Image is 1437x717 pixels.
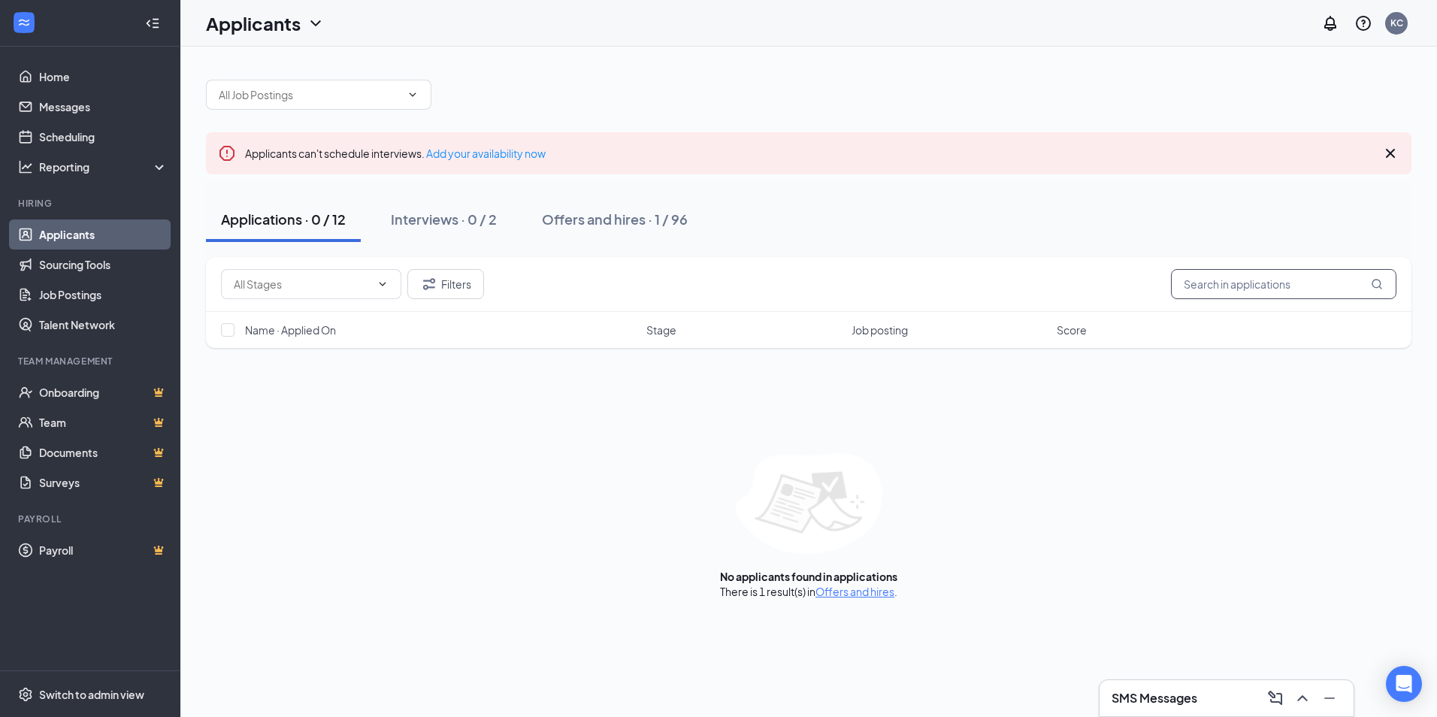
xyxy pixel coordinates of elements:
[720,584,897,599] div: There is 1 result(s) in .
[1321,14,1339,32] svg: Notifications
[646,322,676,337] span: Stage
[407,269,484,299] button: Filter Filters
[1371,278,1383,290] svg: MagnifyingGlass
[426,147,546,160] a: Add your availability now
[1171,269,1396,299] input: Search in applications
[18,197,165,210] div: Hiring
[218,144,236,162] svg: Error
[18,687,33,702] svg: Settings
[1263,686,1287,710] button: ComposeMessage
[1381,144,1399,162] svg: Cross
[234,276,371,292] input: All Stages
[39,280,168,310] a: Job Postings
[39,467,168,498] a: SurveysCrown
[420,275,438,293] svg: Filter
[17,15,32,30] svg: WorkstreamLogo
[736,453,882,554] img: empty-state
[542,210,688,228] div: Offers and hires · 1 / 96
[39,687,144,702] div: Switch to admin view
[720,569,897,584] div: No applicants found in applications
[1266,689,1284,707] svg: ComposeMessage
[39,407,168,437] a: TeamCrown
[1318,686,1342,710] button: Minimize
[1386,666,1422,702] div: Open Intercom Messenger
[18,355,165,368] div: Team Management
[145,16,160,31] svg: Collapse
[39,62,168,92] a: Home
[1321,689,1339,707] svg: Minimize
[1057,322,1087,337] span: Score
[245,322,336,337] span: Name · Applied On
[18,159,33,174] svg: Analysis
[407,89,419,101] svg: ChevronDown
[815,585,894,598] a: Offers and hires
[39,219,168,250] a: Applicants
[206,11,301,36] h1: Applicants
[391,210,497,228] div: Interviews · 0 / 2
[39,310,168,340] a: Talent Network
[307,14,325,32] svg: ChevronDown
[39,159,168,174] div: Reporting
[39,535,168,565] a: PayrollCrown
[39,377,168,407] a: OnboardingCrown
[39,122,168,152] a: Scheduling
[377,278,389,290] svg: ChevronDown
[221,210,346,228] div: Applications · 0 / 12
[1293,689,1311,707] svg: ChevronUp
[1390,17,1403,29] div: KC
[1112,690,1197,706] h3: SMS Messages
[39,250,168,280] a: Sourcing Tools
[219,86,401,103] input: All Job Postings
[1290,686,1314,710] button: ChevronUp
[245,147,546,160] span: Applicants can't schedule interviews.
[18,513,165,525] div: Payroll
[39,437,168,467] a: DocumentsCrown
[852,322,908,337] span: Job posting
[1354,14,1372,32] svg: QuestionInfo
[39,92,168,122] a: Messages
